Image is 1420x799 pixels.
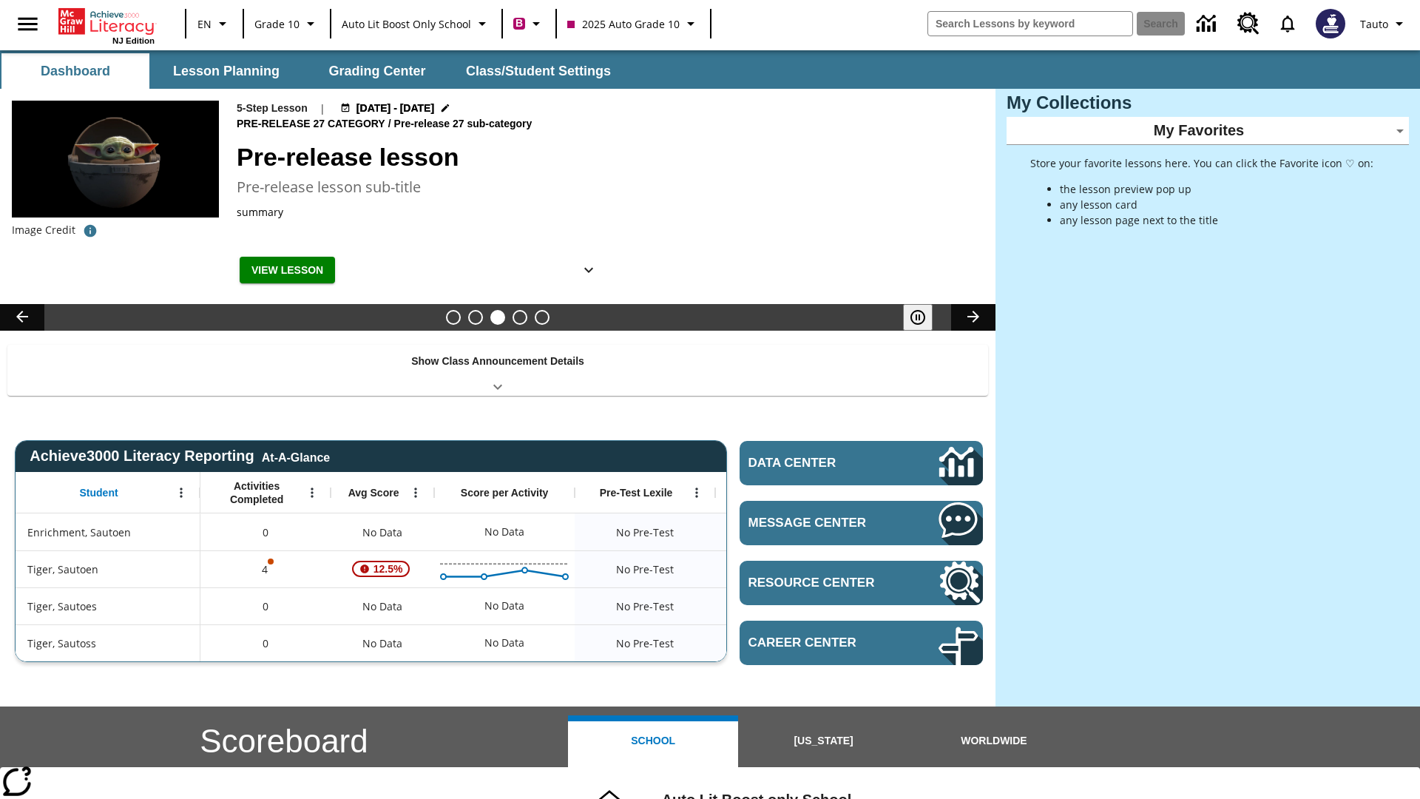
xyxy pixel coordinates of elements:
button: Slide 3 Pre-release lesson [490,310,505,325]
button: Worldwide [909,715,1079,767]
button: Lesson Planning [152,53,300,89]
p: 4 [260,562,271,577]
span: 2025 Auto Grade 10 [567,16,680,32]
span: Data Center [748,456,888,471]
span: No Data [355,591,410,621]
li: any lesson page next to the title [1060,212,1373,228]
span: Pre-release 27 sub-category [394,116,535,132]
div: 0, Enrichment, Sautoen [200,513,331,550]
a: Title for My Lessons 2025-08-05 11:47:30 [12,13,231,26]
button: Select a new avatar [1307,4,1354,43]
button: Grading Center [303,53,451,89]
span: Grade 10 [254,16,300,32]
div: No Data, Tiger, Sautoes [477,591,532,621]
span: No Pre-Test, Enrichment, Sautoen [616,525,674,540]
button: Pause [903,304,933,331]
span: Auto Lit Boost only School [342,16,471,32]
a: Resource Center, Will open in new tab [1228,4,1268,44]
li: the lesson preview pop up [1060,181,1373,197]
div: No Data, Tiger, Sautoss [477,628,532,658]
span: EN [197,16,212,32]
button: Open Menu [405,482,427,504]
button: Boost Class color is violet red. Change class color [507,10,551,37]
span: No Pre-Test, Tiger, Sautoen [616,562,674,577]
a: Data Center [740,441,983,485]
a: Resource Center, Will open in new tab [740,561,983,605]
div: Pause [903,304,947,331]
span: No Data [355,517,410,547]
div: No Data, Enrichment, Sautoen [331,513,434,550]
div: No Data, Tiger, Sautoes [715,587,856,624]
span: Pre-release 27 category [237,116,388,132]
div: Home [58,5,155,45]
button: Jan 22 - Jan 25 Choose Dates [337,101,454,116]
button: Grade: Grade 10, Select a grade [248,10,325,37]
button: Dashboard [1,53,149,89]
a: Career Center [740,621,983,665]
div: Show Class Announcement Details [7,345,988,396]
div: 4, One or more Activity scores may be invalid., Tiger, Sautoen [200,550,331,587]
h2: Pre-release lesson [237,138,978,176]
span: NJ Edition [112,36,155,45]
input: search field [928,12,1132,36]
button: Class: 2025 Auto Grade 10, Select your class [561,10,706,37]
p: Show Class Announcement Details [411,354,584,369]
button: Slide 4 Career Lesson [513,310,527,325]
span: Career Center [748,636,894,650]
span: No Pre-Test, Tiger, Sautoes [616,599,674,614]
button: Show Details [574,257,603,284]
button: Open Menu [301,482,323,504]
div: No Data, Tiger, Sautoen [715,550,856,587]
span: B [515,14,523,33]
button: Open Menu [686,482,708,504]
button: Language: EN, Select a language [191,10,238,37]
span: [DATE] - [DATE] [356,101,434,116]
span: | [319,101,325,116]
img: hero alt text [12,101,219,218]
li: any lesson card [1060,197,1373,212]
button: School [568,715,738,767]
span: Activities Completed [208,479,305,506]
span: No Pre-Test, Tiger, Sautoss [616,636,674,651]
a: Notifications [1268,4,1307,43]
button: Slide 5 Remembering Justice O'Connor [535,310,550,325]
button: Class/Student Settings [454,53,623,89]
a: Message Center [740,501,983,545]
span: 0 [263,636,268,651]
button: Open Menu [170,482,192,504]
button: School: Auto Lit Boost only School, Select your school [336,10,497,37]
span: No Data [355,628,410,658]
div: No Data, Enrichment, Sautoen [715,513,856,550]
span: Achieve3000 Literacy Reporting [30,448,330,465]
a: Data Center [1188,4,1228,44]
a: Home [58,7,155,36]
span: 0 [263,525,268,540]
span: Message Center [748,516,894,530]
span: Tiger, Sautoes [27,599,97,614]
div: No Data, Tiger, Sautoss [331,624,434,661]
p: Image Credit [12,223,75,237]
span: 0 [263,599,268,614]
div: At-A-Glance [262,448,330,465]
button: Lesson carousel, Next [951,304,995,331]
button: Profile/Settings [1354,10,1414,37]
div: No Data, Tiger, Sautoss [715,624,856,661]
span: 12.5% [368,556,409,582]
span: Score per Activity [461,486,549,499]
button: Open side menu [6,2,50,46]
span: Enrichment, Sautoen [27,525,131,540]
div: 0, Tiger, Sautoss [200,624,331,661]
body: Maximum 600 characters Press Escape to exit toolbar Press Alt + F10 to reach toolbar [12,12,501,28]
div: summary [237,204,606,220]
span: Tauto [1360,16,1388,32]
div: No Data, Enrichment, Sautoen [477,517,532,547]
span: Avg Score [348,486,399,499]
span: Resource Center [748,576,894,590]
h3: My Collections [1007,92,1409,113]
span: / [388,118,391,129]
button: Slide 2 Defining Our Government's Purpose [468,310,483,325]
img: Avatar [1316,9,1345,38]
div: My Favorites [1007,117,1409,145]
button: CREDITS [75,218,105,244]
